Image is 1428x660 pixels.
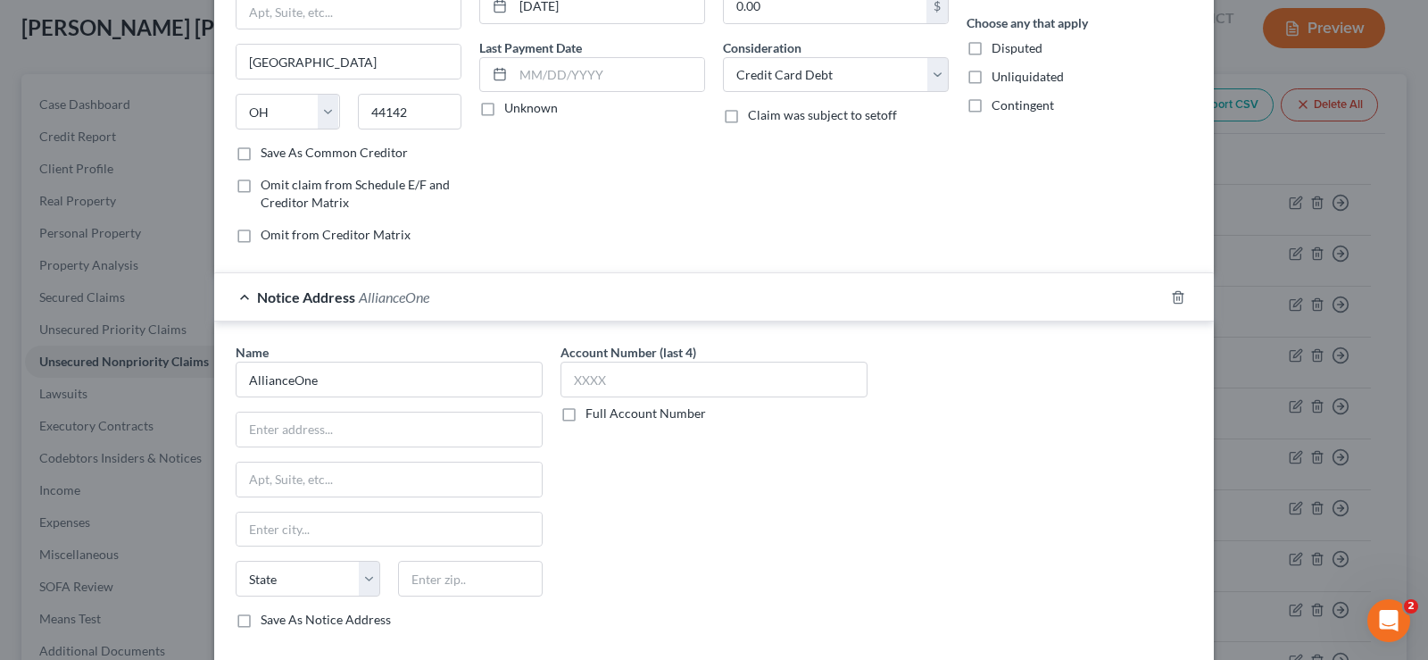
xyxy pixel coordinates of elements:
span: Unliquidated [992,69,1064,84]
span: AllianceOne [359,288,429,305]
input: Enter city... [237,45,461,79]
span: Omit from Creditor Matrix [261,227,411,242]
span: Notice Address [257,288,355,305]
input: Enter zip.. [398,561,543,597]
input: XXXX [560,362,868,397]
span: Omit claim from Schedule E/F and Creditor Matrix [261,177,450,210]
label: Last Payment Date [479,38,582,57]
input: Search by name... [236,362,543,397]
span: Name [236,345,269,360]
input: Apt, Suite, etc... [237,463,542,497]
input: Enter city... [237,513,542,547]
label: Save As Common Creditor [261,144,408,162]
span: Claim was subject to setoff [748,107,897,122]
label: Save As Notice Address [261,611,391,629]
input: MM/DD/YYYY [513,58,704,92]
label: Choose any that apply [967,13,1088,32]
span: Contingent [992,97,1054,113]
input: Enter zip... [358,94,462,129]
span: Disputed [992,40,1042,55]
label: Full Account Number [585,405,706,422]
label: Unknown [504,99,558,117]
span: 2 [1404,599,1418,614]
input: Enter address... [237,413,542,447]
label: Consideration [723,38,801,57]
label: Account Number (last 4) [560,343,696,362]
iframe: Intercom live chat [1367,599,1410,642]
